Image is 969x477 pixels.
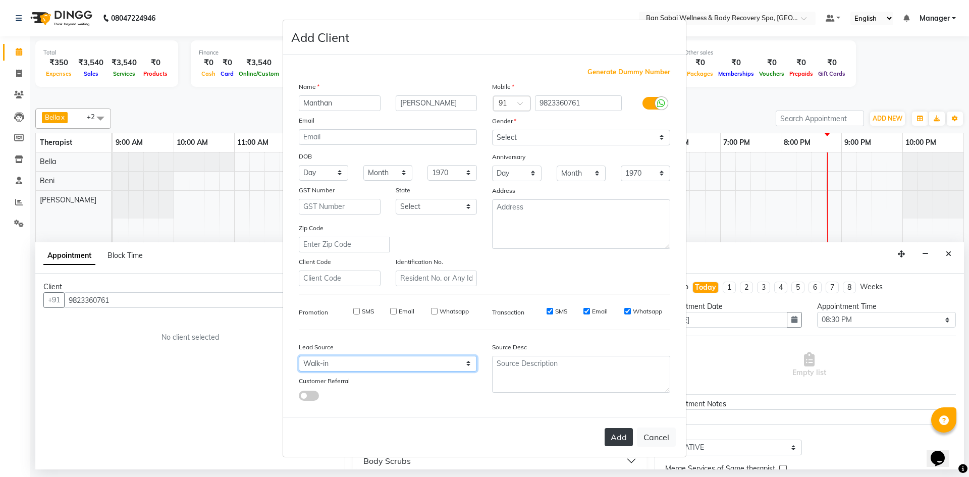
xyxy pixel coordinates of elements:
[492,343,527,352] label: Source Desc
[299,343,334,352] label: Lead Source
[299,152,312,161] label: DOB
[299,186,335,195] label: GST Number
[362,307,374,316] label: SMS
[299,237,390,252] input: Enter Zip Code
[396,257,443,267] label: Identification No.
[592,307,608,316] label: Email
[637,428,676,447] button: Cancel
[399,307,414,316] label: Email
[299,199,381,215] input: GST Number
[492,152,525,162] label: Anniversary
[299,95,381,111] input: First Name
[605,428,633,446] button: Add
[299,82,319,91] label: Name
[396,271,477,286] input: Resident No. or Any Id
[299,271,381,286] input: Client Code
[535,95,622,111] input: Mobile
[492,117,516,126] label: Gender
[440,307,469,316] label: Whatsapp
[299,377,350,386] label: Customer Referral
[587,67,670,77] span: Generate Dummy Number
[555,307,567,316] label: SMS
[492,308,524,317] label: Transaction
[299,129,477,145] input: Email
[396,95,477,111] input: Last Name
[492,186,515,195] label: Address
[299,308,328,317] label: Promotion
[299,224,324,233] label: Zip Code
[299,116,314,125] label: Email
[299,257,331,267] label: Client Code
[396,186,410,195] label: State
[633,307,662,316] label: Whatsapp
[291,28,349,46] h4: Add Client
[492,82,514,91] label: Mobile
